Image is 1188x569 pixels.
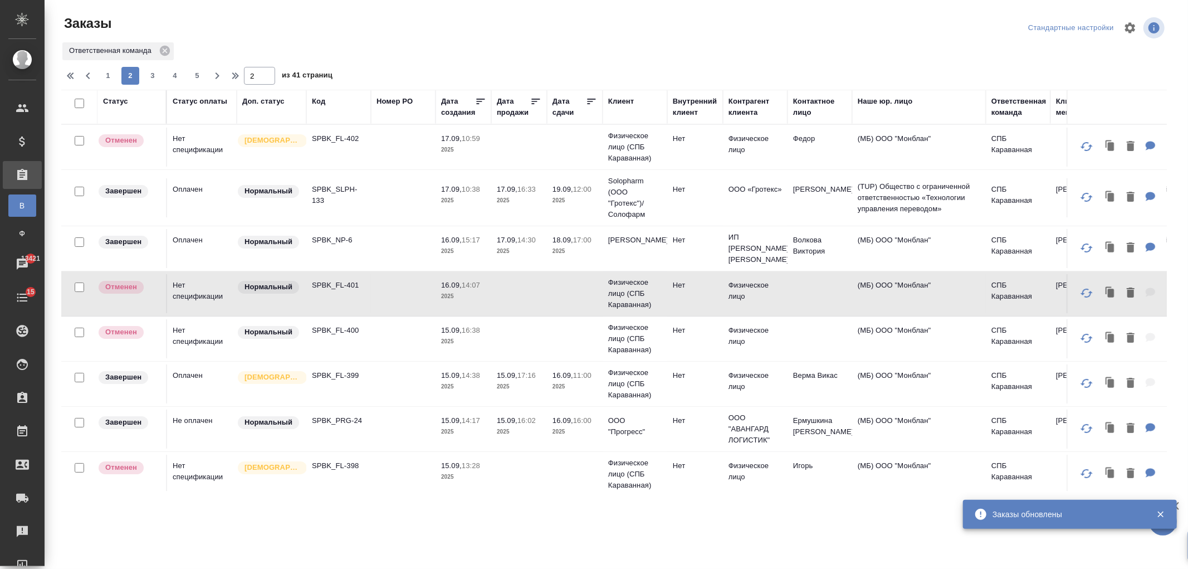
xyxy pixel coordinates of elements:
p: 2025 [441,381,486,392]
a: 13421 [3,250,42,278]
p: Нет [673,460,717,471]
p: Solopharm (ООО "Гротекс")/Солофарм [608,176,662,220]
p: 2025 [441,246,486,257]
td: (TUP) Общество с ограниченной ответственностью «Технологии управления переводом» [852,176,986,220]
p: 14:30 [517,236,536,244]
div: Дата продажи [497,96,530,118]
span: 5 [188,70,206,81]
p: Ответственная команда [69,45,155,56]
p: 16:00 [573,416,591,425]
p: Завершен [105,186,141,197]
td: (МБ) ООО "Монблан" [852,319,986,358]
td: СПБ Караванная [986,229,1050,268]
p: ООО "Прогресс" [608,415,662,437]
button: Обновить [1073,325,1100,352]
a: Ф [8,222,36,245]
p: 2025 [497,195,541,206]
td: Верма Викас [788,364,852,403]
div: Статус оплаты [173,96,227,107]
div: Дата создания [441,96,475,118]
p: Нет [673,184,717,195]
p: 13:28 [462,461,480,470]
button: Обновить [1073,133,1100,160]
button: 4 [166,67,184,85]
p: ООО "АВАНГАРД ЛОГИСТИК" [729,412,782,446]
p: 19.09, [553,185,573,193]
span: 13421 [14,253,47,264]
td: [PERSON_NAME] [1050,410,1115,449]
div: Клиент [608,96,634,107]
div: Выставляет КМ при направлении счета или после выполнения всех работ/сдачи заказа клиенту. Окончат... [97,415,160,430]
p: 2025 [441,291,486,302]
td: (МБ) ООО "Монблан" [852,455,986,494]
p: Физическое лицо [729,370,782,392]
p: Отменен [105,135,137,146]
td: СПБ Караванная [986,274,1050,313]
div: Дата сдачи [553,96,586,118]
td: [PERSON_NAME] [1050,274,1115,313]
span: 4 [166,70,184,81]
p: SPBK_FL-399 [312,370,365,381]
p: Нормальный [245,281,292,293]
td: [PERSON_NAME] [1050,229,1115,268]
p: 16.09, [441,236,462,244]
div: Клиентские менеджеры [1056,96,1109,118]
p: 18.09, [553,236,573,244]
p: 12:00 [573,185,591,193]
div: Доп. статус [242,96,285,107]
button: Удалить [1121,417,1140,440]
div: Внутренний клиент [673,96,717,118]
p: SPBK_SLPH-133 [312,184,365,206]
td: СПБ Караванная [986,364,1050,403]
button: Обновить [1073,370,1100,397]
div: Статус по умолчанию для стандартных заказов [237,325,301,340]
td: [PERSON_NAME] [1050,364,1115,403]
a: В [8,194,36,217]
p: [DEMOGRAPHIC_DATA] [245,372,300,383]
td: [PERSON_NAME] [1050,178,1115,217]
p: 16:33 [517,185,536,193]
p: 14:07 [462,281,480,289]
div: Ответственная команда [991,96,1047,118]
p: Завершен [105,417,141,428]
p: 2025 [441,144,486,155]
button: 1 [99,67,117,85]
div: Ответственная команда [62,42,174,60]
div: Выставляет КМ после отмены со стороны клиента. Если уже после запуска – КМ пишет ПМу про отмену, ... [97,325,160,340]
p: Нет [673,370,717,381]
p: 15.09, [497,371,517,380]
button: Клонировать [1100,372,1121,395]
button: Обновить [1073,415,1100,442]
td: Оплачен [167,178,237,217]
p: 15.09, [497,416,517,425]
p: 2025 [441,471,486,483]
p: 2025 [553,246,597,257]
div: Код [312,96,325,107]
button: Удалить [1121,135,1140,158]
p: 16.09, [553,371,573,380]
td: Игорь [788,455,852,494]
p: 11:00 [573,371,591,380]
td: (МБ) ООО "Монблан" [852,364,986,403]
button: Удалить [1121,372,1140,395]
button: Обновить [1073,460,1100,487]
div: Выставляет КМ после отмены со стороны клиента. Если уже после запуска – КМ пишет ПМу про отмену, ... [97,280,160,295]
div: Выставляет КМ при направлении счета или после выполнения всех работ/сдачи заказа клиенту. Окончат... [97,184,160,199]
span: из 41 страниц [282,69,333,85]
td: СПБ Караванная [986,128,1050,167]
p: Физическое лицо [729,325,782,347]
p: 2025 [441,336,486,347]
p: Нормальный [245,186,292,197]
span: Настроить таблицу [1117,14,1143,41]
p: Физическое лицо (СПБ Караванная) [608,322,662,356]
td: [PERSON_NAME] [1050,319,1115,358]
p: Отменен [105,281,137,293]
p: 15.09, [441,416,462,425]
button: Удалить [1121,327,1140,350]
td: Ермушкина [PERSON_NAME] [788,410,852,449]
span: В [14,200,31,211]
div: Статус по умолчанию для стандартных заказов [237,415,301,430]
span: 15 [20,286,41,298]
p: Нет [673,415,717,426]
div: Статус по умолчанию для стандартных заказов [237,280,301,295]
